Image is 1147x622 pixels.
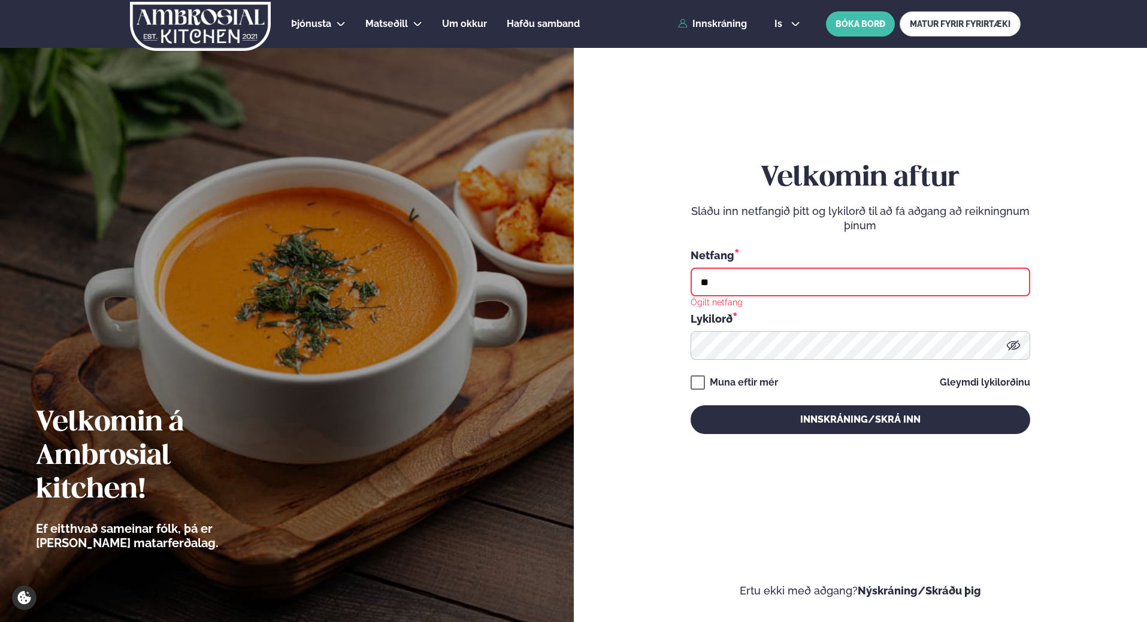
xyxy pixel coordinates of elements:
div: Lykilorð [691,311,1030,326]
a: Matseðill [365,17,408,31]
button: BÓKA BORÐ [826,11,895,37]
a: Hafðu samband [507,17,580,31]
div: Ógilt netfang [691,296,743,307]
button: Innskráning/Skrá inn [691,405,1030,434]
a: Innskráning [678,19,747,29]
p: Ertu ekki með aðgang? [610,584,1112,598]
a: Gleymdi lykilorðinu [940,378,1030,387]
button: is [765,19,810,29]
h2: Velkomin á Ambrosial kitchen! [36,406,285,507]
a: Þjónusta [291,17,331,31]
span: Hafðu samband [507,18,580,29]
a: MATUR FYRIR FYRIRTÆKI [900,11,1021,37]
img: logo [129,2,272,51]
a: Cookie settings [12,585,37,610]
span: Þjónusta [291,18,331,29]
span: Matseðill [365,18,408,29]
p: Ef eitthvað sameinar fólk, þá er [PERSON_NAME] matarferðalag. [36,521,285,550]
div: Netfang [691,247,1030,263]
a: Um okkur [442,17,487,31]
span: is [774,19,786,29]
p: Sláðu inn netfangið þitt og lykilorð til að fá aðgang að reikningnum þínum [691,204,1030,233]
span: Um okkur [442,18,487,29]
h2: Velkomin aftur [691,162,1030,195]
a: Nýskráning/Skráðu þig [858,584,981,597]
